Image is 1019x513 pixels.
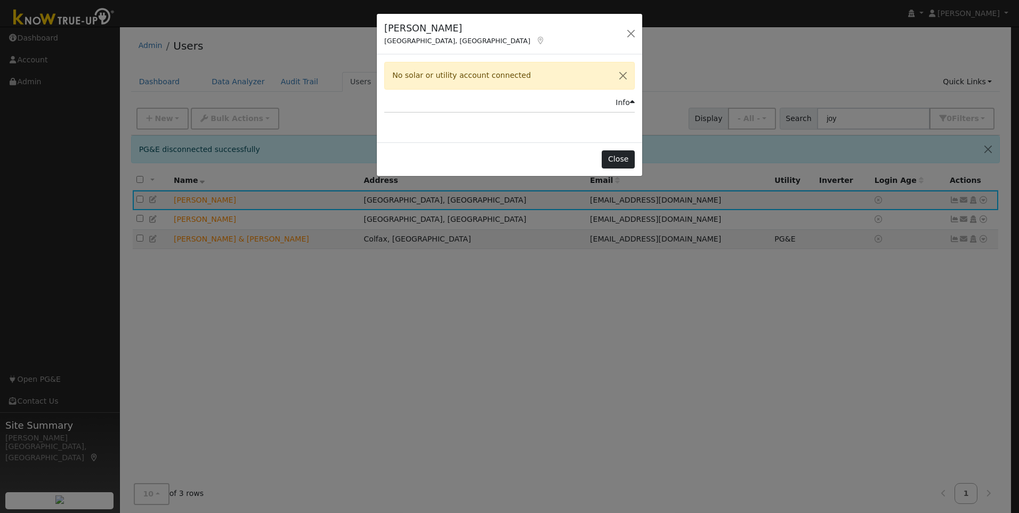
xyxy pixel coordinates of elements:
div: No solar or utility account connected [384,62,635,89]
span: [GEOGRAPHIC_DATA], [GEOGRAPHIC_DATA] [384,37,530,45]
div: Info [616,97,635,108]
h5: [PERSON_NAME] [384,21,545,35]
button: Close [602,150,634,169]
button: Close [612,62,634,89]
a: Map [536,36,545,45]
